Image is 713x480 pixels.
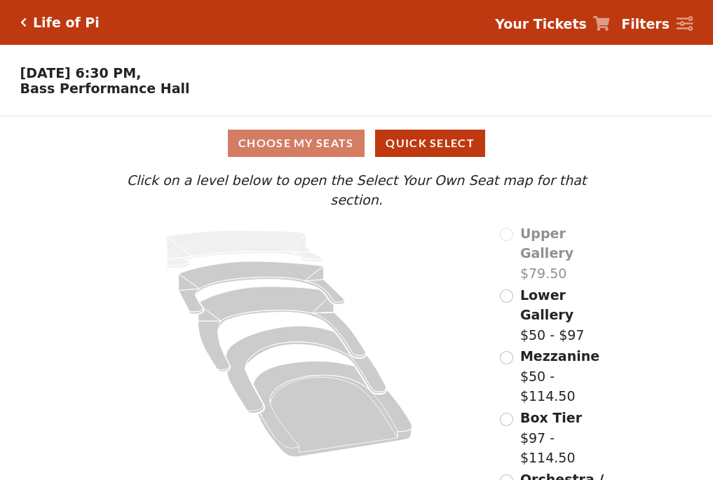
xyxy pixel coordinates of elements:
[495,14,610,34] a: Your Tickets
[254,361,413,457] path: Orchestra / Parterre Circle - Seats Available: 13
[33,15,100,31] h5: Life of Pi
[520,410,582,425] span: Box Tier
[179,261,345,314] path: Lower Gallery - Seats Available: 109
[520,408,614,468] label: $97 - $114.50
[621,16,670,32] strong: Filters
[375,130,485,157] button: Quick Select
[99,170,613,210] p: Click on a level below to open the Select Your Own Seat map for that section.
[495,16,587,32] strong: Your Tickets
[520,287,573,323] span: Lower Gallery
[20,18,27,27] a: Click here to go back to filters
[520,226,573,261] span: Upper Gallery
[621,14,693,34] a: Filters
[520,348,599,364] span: Mezzanine
[520,346,614,406] label: $50 - $114.50
[520,224,614,284] label: $79.50
[520,285,614,345] label: $50 - $97
[167,231,324,268] path: Upper Gallery - Seats Available: 0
